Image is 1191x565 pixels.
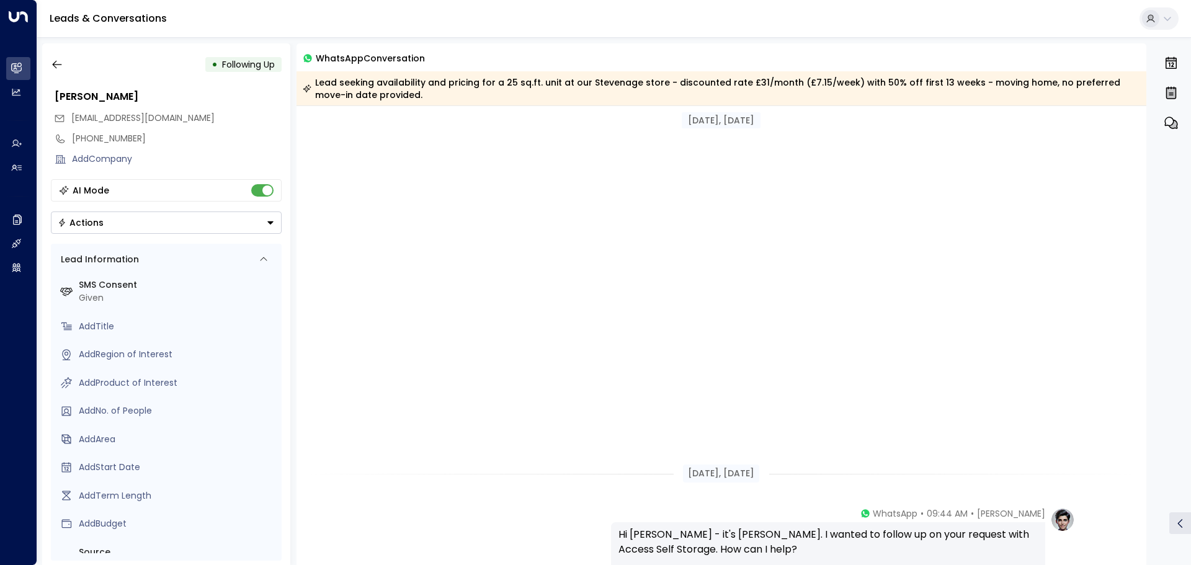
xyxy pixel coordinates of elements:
[73,184,109,197] div: AI Mode
[71,112,215,124] span: [EMAIL_ADDRESS][DOMAIN_NAME]
[79,278,277,291] label: SMS Consent
[51,211,282,234] button: Actions
[1050,507,1075,532] img: profile-logo.png
[71,112,215,125] span: louiebond12@gmail.com
[316,51,425,65] span: WhatsApp Conversation
[55,89,282,104] div: [PERSON_NAME]
[927,507,968,520] span: 09:44 AM
[212,53,218,76] div: •
[79,489,277,502] div: AddTerm Length
[79,348,277,361] div: AddRegion of Interest
[79,461,277,474] div: AddStart Date
[56,253,139,266] div: Lead Information
[79,291,277,305] div: Given
[977,507,1045,520] span: [PERSON_NAME]
[873,507,917,520] span: WhatsApp
[682,112,761,128] div: [DATE], [DATE]
[58,217,104,228] div: Actions
[683,465,759,483] div: [DATE], [DATE]
[79,404,277,417] div: AddNo. of People
[72,132,282,145] div: [PHONE_NUMBER]
[79,376,277,389] div: AddProduct of Interest
[79,546,277,559] label: Source
[79,517,277,530] div: AddBudget
[50,11,167,25] a: Leads & Conversations
[303,76,1140,101] div: Lead seeking availability and pricing for a 25 sq.ft. unit at our Stevenage store - discounted ra...
[51,211,282,234] div: Button group with a nested menu
[79,320,277,333] div: AddTitle
[971,507,974,520] span: •
[921,507,924,520] span: •
[72,153,282,166] div: AddCompany
[222,58,275,71] span: Following Up
[79,433,277,446] div: AddArea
